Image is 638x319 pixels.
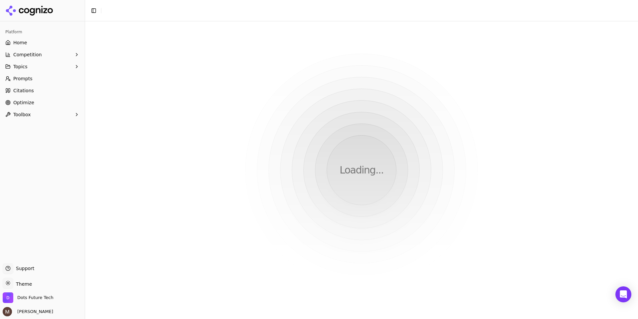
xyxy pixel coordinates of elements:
a: Citations [3,85,82,96]
button: Open organization switcher [3,292,53,303]
span: Support [13,265,34,272]
span: [PERSON_NAME] [15,309,53,315]
button: Toolbox [3,109,82,120]
img: Dots Future Tech [3,292,13,303]
span: Dots Future Tech [17,295,53,301]
a: Optimize [3,97,82,108]
a: Home [3,37,82,48]
span: Home [13,39,27,46]
span: Citations [13,87,34,94]
img: Martyn Strydom [3,307,12,316]
button: Topics [3,61,82,72]
button: Open user button [3,307,53,316]
span: Optimize [13,99,34,106]
p: Loading... [340,164,383,176]
span: Topics [13,63,28,70]
span: Theme [13,281,32,287]
span: Competition [13,51,42,58]
a: Prompts [3,73,82,84]
div: Open Intercom Messenger [615,286,631,302]
span: Toolbox [13,111,31,118]
button: Competition [3,49,82,60]
div: Platform [3,27,82,37]
span: Prompts [13,75,33,82]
